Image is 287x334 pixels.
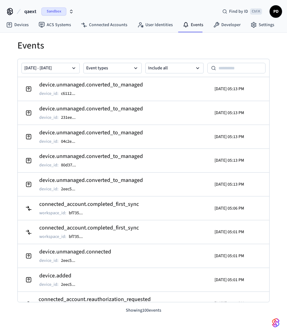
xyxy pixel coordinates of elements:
[39,81,143,89] h2: device.unmanaged.converted_to_managed
[214,300,244,307] p: [DATE] 05:01 PM
[214,205,244,211] p: [DATE] 05:06 PM
[270,5,282,18] button: PD
[83,63,142,73] button: Event types
[68,233,89,240] button: bf735...
[60,114,82,121] button: 231ee...
[39,90,59,97] p: device_id :
[39,114,59,121] p: device_id :
[24,8,36,15] span: qaext
[39,281,59,288] p: device_id :
[1,19,34,30] a: Devices
[214,110,244,116] p: [DATE] 05:13 PM
[217,6,267,17] div: Find by IDCtrl K
[39,138,59,145] p: device_id :
[39,152,143,161] h2: device.unmanaged.converted_to_managed
[41,7,66,16] span: Sandbox
[39,162,59,168] p: device_id :
[229,8,248,15] span: Find by ID
[17,307,270,314] p: Showing 100 events
[39,224,139,232] h2: connected_account.completed_first_sync
[132,19,178,30] a: User Identities
[39,257,59,264] p: device_id :
[60,138,82,145] button: 04c2e...
[39,295,151,304] h2: connected_account.reauthorization_requested
[214,181,244,188] p: [DATE] 05:13 PM
[34,19,76,30] a: ACS Systems
[214,253,244,259] p: [DATE] 05:01 PM
[214,134,244,140] p: [DATE] 05:13 PM
[76,19,132,30] a: Connected Accounts
[17,40,270,51] h1: Events
[39,271,82,280] h2: device.added
[246,19,279,30] a: Settings
[270,6,281,17] span: PD
[178,19,208,30] a: Events
[39,248,111,256] h2: device.unmanaged.connected
[145,63,204,73] button: Include all
[39,234,66,240] p: workspace_id :
[208,19,246,30] a: Developer
[214,277,244,283] p: [DATE] 05:01 PM
[68,209,89,217] button: bf735...
[39,210,66,216] p: workspace_id :
[272,318,280,328] img: SeamLogoGradient.69752ec5.svg
[39,104,143,113] h2: device.unmanaged.converted_to_managed
[214,157,244,164] p: [DATE] 05:13 PM
[60,281,82,288] button: 2eec5...
[60,90,82,97] button: c6112...
[21,63,80,73] button: [DATE] - [DATE]
[39,186,59,192] p: device_id :
[214,86,244,92] p: [DATE] 05:13 PM
[39,128,143,137] h2: device.unmanaged.converted_to_managed
[60,185,82,193] button: 2eec5...
[60,161,82,169] button: 80d37...
[250,8,262,15] span: Ctrl K
[39,200,139,209] h2: connected_account.completed_first_sync
[214,229,244,235] p: [DATE] 05:01 PM
[39,176,143,185] h2: device.unmanaged.converted_to_managed
[60,257,82,264] button: 2eec5...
